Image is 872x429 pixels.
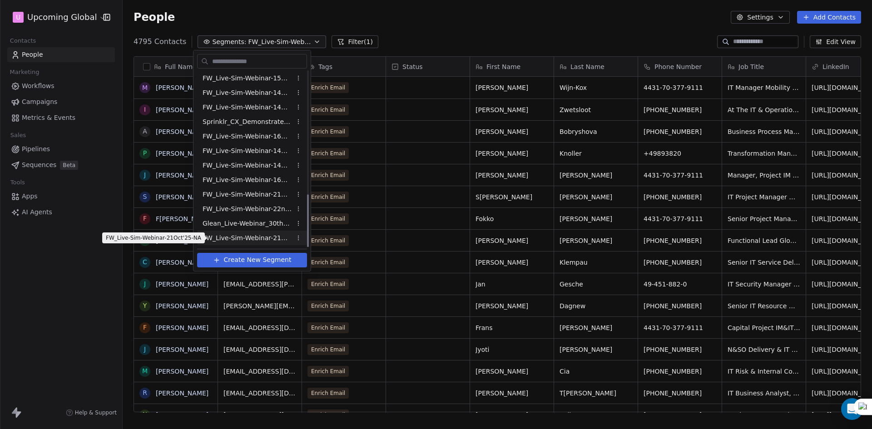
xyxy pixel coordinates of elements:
[203,204,292,214] span: FW_Live-Sim-Webinar-22ndOct'25-NA
[203,103,292,112] span: FW_Live-Sim-Webinar-14Oct'25-EU
[203,117,292,127] span: Sprinklr_CX_Demonstrate_Reg_Drive_[DATE]
[203,88,292,98] span: FW_Live-Sim-Webinar-14Oct'25-IND+ANZ
[203,190,292,199] span: FW_Live-Sim-Webinar-21Oct'25-EU
[203,233,292,243] span: FW_Live-Sim-Webinar-21Oct'25-NA
[203,74,292,83] span: FW_Live-Sim-Webinar-15Oct'25-NA
[203,146,292,156] span: FW_Live-Sim-Webinar-14Oct'25-EU CX
[203,219,292,228] span: Glean_Live-Webinar_30thOct'25
[203,175,292,185] span: FW_Live-Sim-Webinar-16Oct'25-NA
[203,161,292,170] span: FW_Live-Sim-Webinar-14Oct'25-IND+ANZ CX
[224,255,292,265] span: Create New Segment
[197,253,307,267] button: Create New Segment
[203,132,292,141] span: FW_Live-Sim-Webinar-16Oct'25-IND+ANZ
[106,234,201,242] p: FW_Live-Sim-Webinar-21Oct'25-NA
